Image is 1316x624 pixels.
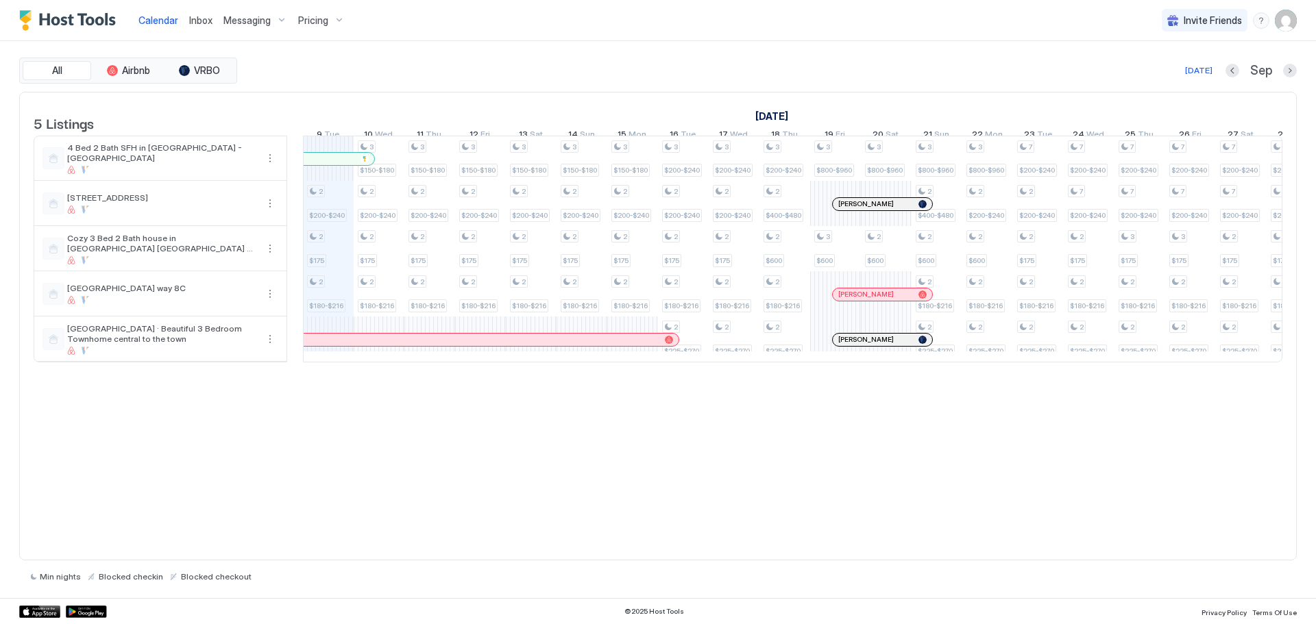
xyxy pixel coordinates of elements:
[719,129,728,143] span: 17
[360,211,395,220] span: $200-$240
[766,301,800,310] span: $180-$216
[1024,129,1035,143] span: 23
[730,129,748,143] span: Wed
[816,166,852,175] span: $800-$960
[411,166,445,175] span: $150-$180
[1202,608,1247,616] span: Privacy Policy
[512,211,548,220] span: $200-$240
[411,301,445,310] span: $180-$216
[324,129,339,143] span: Tue
[1241,129,1254,143] span: Sat
[138,14,178,26] span: Calendar
[766,347,801,355] span: $225-$270
[426,129,441,143] span: Thu
[918,347,953,355] span: $225-$270
[836,129,845,143] span: Fri
[1228,129,1239,143] span: 27
[972,129,983,143] span: 22
[309,211,345,220] span: $200-$240
[918,166,953,175] span: $800-$960
[978,187,982,196] span: 2
[471,232,475,241] span: 2
[480,129,490,143] span: Fri
[375,129,393,143] span: Wed
[766,166,801,175] span: $200-$240
[1171,166,1207,175] span: $200-$240
[825,129,833,143] span: 19
[1250,63,1272,79] span: Sep
[1274,126,1309,146] a: September 28, 2025
[613,301,648,310] span: $180-$216
[319,232,323,241] span: 2
[19,606,60,618] a: App Store
[1181,142,1184,151] span: 7
[572,232,576,241] span: 2
[1121,211,1156,220] span: $200-$240
[369,187,374,196] span: 2
[1192,129,1202,143] span: Fri
[1222,256,1237,265] span: $175
[918,301,952,310] span: $180-$216
[867,256,884,265] span: $600
[94,61,162,80] button: Airbnb
[1232,277,1236,286] span: 2
[923,129,932,143] span: 21
[572,277,576,286] span: 2
[624,607,684,616] span: © 2025 Host Tools
[364,129,373,143] span: 10
[927,232,931,241] span: 2
[1226,64,1239,77] button: Previous month
[920,126,953,146] a: September 21, 2025
[877,142,881,151] span: 3
[1130,187,1134,196] span: 7
[580,129,595,143] span: Sun
[317,129,322,143] span: 9
[623,187,627,196] span: 2
[515,126,546,146] a: September 13, 2025
[674,323,678,332] span: 2
[1179,129,1190,143] span: 26
[1121,126,1157,146] a: September 25, 2025
[1273,211,1308,220] span: $200-$240
[461,211,497,220] span: $200-$240
[181,571,252,582] span: Blocked checkout
[461,301,496,310] span: $180-$216
[623,232,627,241] span: 2
[1252,608,1297,616] span: Terms Of Use
[194,64,220,77] span: VRBO
[361,126,396,146] a: September 10, 2025
[23,61,91,80] button: All
[978,323,982,332] span: 2
[752,106,792,126] a: September 1, 2025
[664,347,699,355] span: $225-$270
[968,211,1004,220] span: $200-$240
[360,256,375,265] span: $175
[470,129,478,143] span: 12
[420,142,424,151] span: 3
[978,277,982,286] span: 2
[262,195,278,212] div: menu
[614,126,650,146] a: September 15, 2025
[1029,323,1033,332] span: 2
[1070,211,1106,220] span: $200-$240
[724,232,729,241] span: 2
[522,232,526,241] span: 2
[838,199,894,208] span: [PERSON_NAME]
[1181,232,1185,241] span: 3
[530,129,543,143] span: Sat
[775,323,779,332] span: 2
[1070,256,1085,265] span: $175
[189,14,212,26] span: Inbox
[724,142,729,151] span: 3
[471,277,475,286] span: 2
[1181,187,1184,196] span: 7
[417,129,424,143] span: 11
[369,142,374,151] span: 3
[262,150,278,166] div: menu
[782,129,798,143] span: Thu
[411,256,426,265] span: $175
[816,256,833,265] span: $600
[666,126,699,146] a: September 16, 2025
[466,126,493,146] a: September 12, 2025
